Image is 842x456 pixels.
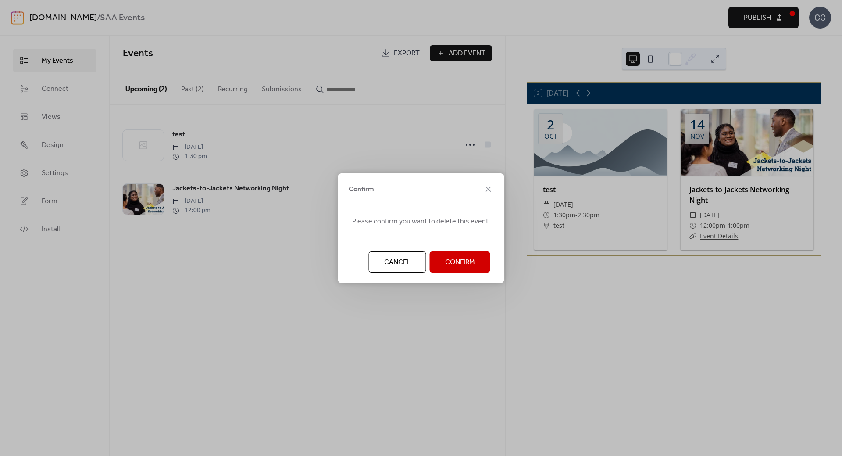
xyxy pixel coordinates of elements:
span: Please confirm you want to delete this event. [352,216,490,227]
span: Cancel [384,257,411,268]
button: Confirm [430,251,490,273]
span: Confirm [349,184,374,195]
span: Confirm [445,257,475,268]
button: Cancel [369,251,426,273]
